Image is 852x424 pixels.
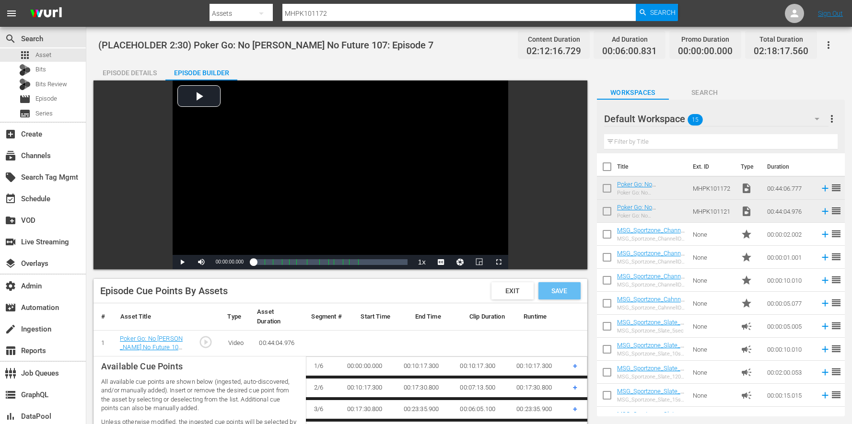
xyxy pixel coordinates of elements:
[306,377,339,399] td: 2 / 6
[5,302,16,313] span: Automation
[526,33,581,46] div: Content Duration
[820,298,830,309] svg: Add to Episode
[452,356,509,377] td: 00:10:17.300
[617,250,685,264] a: MSG_Sportzone_ChannelID_1sec
[830,182,842,194] span: reorder
[19,93,31,105] span: Episode
[573,404,577,413] span: +
[830,297,842,309] span: reorder
[538,282,581,299] button: Save
[5,280,16,292] span: Admin
[689,246,737,269] td: None
[763,315,816,338] td: 00:00:05.005
[617,342,684,356] a: MSG_Sportzone_Slate_10sec
[689,292,737,315] td: None
[470,255,489,269] button: Picture-in-Picture
[113,303,200,331] th: Asset Title
[6,8,17,19] span: menu
[253,259,408,265] div: Progress Bar
[820,275,830,286] svg: Add to Episode
[5,215,16,226] span: VOD
[818,10,843,17] a: Sign Out
[339,399,396,420] td: 00:17:30.800
[303,303,353,331] th: Segment #
[678,33,733,46] div: Promo Duration
[5,193,16,205] span: Schedule
[741,367,752,378] span: Ad
[741,321,752,332] span: Ad
[741,390,752,401] span: Ad
[509,399,565,420] td: 00:23:35.900
[820,367,830,378] svg: Add to Episode
[5,323,16,335] span: Ingestion
[617,273,685,287] a: MSG_Sportzone_ChannelID_10sec
[617,204,675,225] a: Poker Go: No [PERSON_NAME] No Future 108: Episode 8
[98,39,433,51] span: (PLACEHOLDER 2:30) Poker Go: No [PERSON_NAME] No Future 107: Episode 7
[35,65,46,74] span: Bits
[689,384,737,407] td: None
[573,361,577,370] span: +
[221,331,252,356] td: Video
[826,113,838,125] span: more_vert
[617,259,685,265] div: MSG_Sportzone_ChannelID_1sec
[741,275,752,286] span: Promo
[763,223,816,246] td: 00:00:02.002
[820,252,830,263] svg: Add to Episode
[617,305,685,311] div: MSG_Sportzone_CahnnelID_5sec
[526,46,581,57] span: 02:12:16.729
[5,389,16,401] span: GraphQL
[689,223,737,246] td: None
[830,343,842,355] span: reorder
[509,356,565,377] td: 00:10:17.300
[216,259,244,264] span: 00:00:00.000
[617,328,685,334] div: MSG_Sportzone_Slate_5sec
[820,344,830,355] svg: Add to Episode
[339,377,396,399] td: 00:10:17.300
[820,206,830,217] svg: Add to Episode
[173,80,508,269] div: Video Player
[763,269,816,292] td: 00:00:10.010
[101,360,298,373] p: Available Cue Points
[339,356,396,377] td: 00:00:00.000
[509,377,565,399] td: 00:17:30.800
[396,399,453,420] td: 00:23:35.900
[5,258,16,269] span: Overlays
[35,80,67,89] span: Bits Review
[452,399,509,420] td: 00:06:05.100
[5,345,16,356] span: Reports
[220,303,249,331] th: Type
[396,377,453,399] td: 00:17:30.800
[173,255,192,269] button: Play
[93,303,113,331] th: #
[19,79,31,90] div: Bits Review
[617,153,687,180] th: Title
[617,397,685,403] div: MSG_Sportzone_Slate_15sec
[93,61,165,80] button: Episode Details
[516,303,570,331] th: Runtime
[35,109,53,118] span: Series
[763,361,816,384] td: 00:02:00.053
[597,87,669,99] span: Workspaces
[100,285,228,297] div: Episode Cue Points By Assets
[602,46,657,57] span: 00:06:00.831
[669,87,741,99] span: Search
[617,319,684,333] a: MSG_Sportzone_Slate_5sec
[93,331,112,356] td: 1
[830,274,842,286] span: reorder
[820,390,830,401] svg: Add to Episode
[830,412,842,424] span: reorder
[5,411,16,422] span: DataPool
[5,33,16,45] span: Search
[678,46,733,57] span: 00:00:00.000
[5,367,16,379] span: Job Queues
[689,269,737,292] td: None
[830,320,842,332] span: reorder
[741,229,752,240] span: Promo
[741,206,752,217] span: Video
[93,61,165,84] div: Episode Details
[617,190,685,196] div: Poker Go: No [PERSON_NAME] No Future 407: Episode 7
[19,108,31,119] span: Series
[741,344,752,355] span: Ad
[830,228,842,240] span: reorder
[353,303,407,331] th: Start Time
